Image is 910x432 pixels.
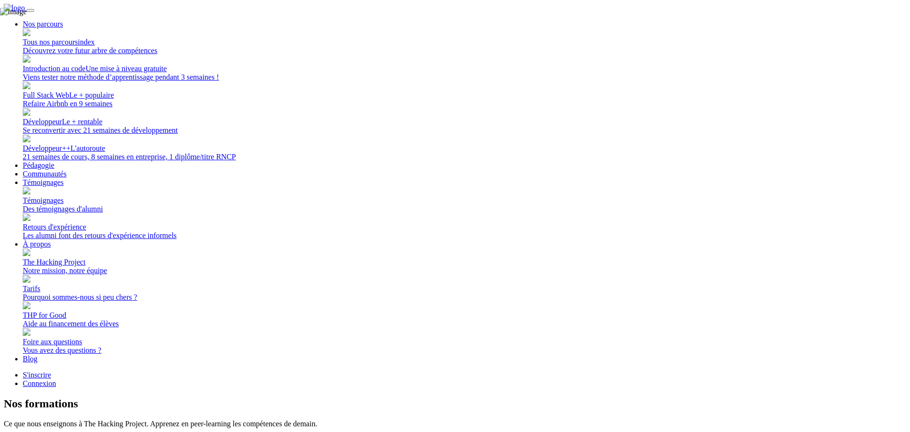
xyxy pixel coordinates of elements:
[23,196,64,204] span: Témoignages
[23,213,30,221] img: beer-14d7f5c207f57f081275ab10ea0b8a94.svg
[23,285,40,293] span: Tarifs
[85,64,167,73] span: Une mise à niveau gratuite
[23,55,30,63] img: puzzle-4bde4084d90f9635442e68fcf97b7805.svg
[23,303,906,328] a: THP for Good Aide au financement des élèves
[23,91,114,99] span: Full Stack Web
[23,205,906,213] div: Des témoignages d'alumni
[23,144,105,152] span: Développeur++
[69,91,114,99] span: Le + populaire
[23,161,55,169] a: Pédagogie
[23,187,30,194] img: coffee-1-45024b9a829a1d79ffe67ffa7b865f2f.svg
[23,73,906,82] div: Viens tester notre méthode d’apprentissage pendant 3 semaines !
[23,311,66,319] span: THP for Good
[23,338,82,346] span: Foire aux questions
[23,379,56,387] a: Connexion
[23,38,95,46] span: Tous nos parcours
[4,420,906,428] p: Ce que nous enseignons à The Hacking Project. Apprenez en peer-learning les compétences de demain.
[23,293,906,302] div: Pourquoi sommes-nous si peu chers ?
[23,302,30,309] img: heart-3dc04c8027ce09cac19c043a17b15ac7.svg
[23,28,30,36] img: git-4-38d7f056ac829478e83c2c2dd81de47b.svg
[23,258,85,266] span: The Hacking Project
[23,135,30,142] img: star-1b1639e91352246008672c7d0108e8fd.svg
[23,20,63,28] a: Nos parcours
[23,188,906,213] a: Témoignages Des témoignages d'alumni
[4,397,906,410] h1: Nos formations
[23,153,906,161] div: 21 semaines de cours, 8 semaines en entreprise, 1 diplôme/titre RNCP
[23,214,906,240] a: Retours d'expérience Les alumni font des retours d'expérience informels
[23,320,906,328] div: Aide au financement des élèves
[23,178,64,186] a: Témoignages
[23,29,906,55] a: Tous nos parcoursindex Découvrez votre futur arbre de compétences
[23,56,906,82] a: Introduction au codeUne mise à niveau gratuite Viens tester notre méthode d’apprentissage pendant...
[23,240,51,248] a: À propos
[71,144,105,152] span: L'autoroute
[23,276,906,302] a: Tarifs Pourquoi sommes-nous si peu chers ?
[23,267,906,275] div: Notre mission, notre équipe
[78,38,95,46] span: index
[23,329,906,355] a: Foire aux questions Vous avez des questions ?
[23,346,906,355] div: Vous avez des questions ?
[23,231,906,240] div: Les alumni font des retours d'expérience informels
[23,64,167,73] span: Introduction au code
[23,355,37,363] a: Blog
[23,275,30,283] img: money-9ea4723cc1eb9d308b63524c92a724aa.svg
[23,371,51,379] a: S'inscrire
[62,118,102,126] span: Le + rentable
[23,82,30,89] img: terminal-92af89cfa8d47c02adae11eb3e7f907c.svg
[23,136,906,161] a: Développeur++L'autoroute 21 semaines de cours, 8 semaines en entreprise, 1 diplôme/titre RNCP
[4,4,25,12] img: logo
[23,249,906,275] a: The Hacking Project Notre mission, notre équipe
[23,170,66,178] a: Communautés
[23,248,30,256] img: earth-532ca4cfcc951ee1ed9d08868e369144.svg
[23,109,906,135] a: DéveloppeurLe + rentable Se reconvertir avec 21 semaines de développement
[23,100,906,108] div: Refaire Airbnb en 9 semaines
[23,223,86,231] span: Retours d'expérience
[23,328,30,336] img: book-open-effebd538656b14b08b143ef14f57c46.svg
[23,83,906,108] a: Full Stack WebLe + populaire Refaire Airbnb en 9 semaines
[23,46,906,55] div: Découvrez votre futur arbre de compétences
[23,108,30,116] img: save-2003ce5719e3e880618d2f866ea23079.svg
[23,118,102,126] span: Développeur
[23,126,906,135] div: Se reconvertir avec 21 semaines de développement
[27,9,34,12] button: Toggle navigation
